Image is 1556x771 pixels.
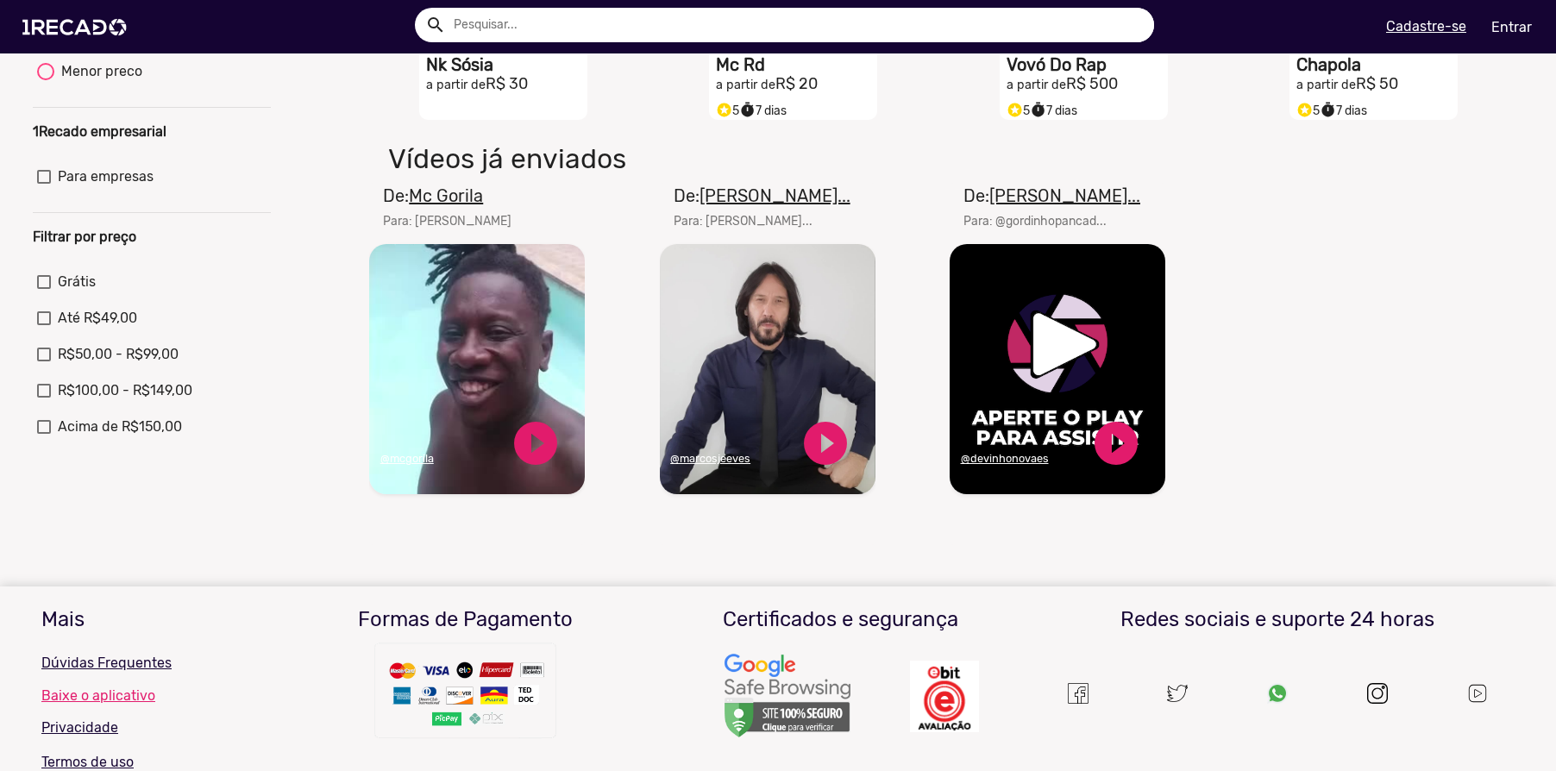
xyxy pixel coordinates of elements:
[961,452,1049,465] u: @devinhonovaes
[989,185,1140,206] u: [PERSON_NAME]...
[1007,78,1066,92] small: a partir de
[54,61,142,82] div: Menor preco
[1296,97,1313,118] i: Selo super talento
[1296,103,1320,118] span: 5
[716,102,732,118] small: stars
[58,417,182,437] span: Acima de R$150,00
[41,687,266,704] a: Baixe o aplicativo
[1007,75,1168,94] h2: R$ 500
[41,607,266,632] h3: Mais
[910,661,979,732] img: Um recado,1Recado,1 recado,vídeo de famosos,site para pagar famosos,vídeos e lives exclusivas de ...
[383,183,511,209] mat-card-title: De:
[33,123,166,140] b: 1Recado empresarial
[660,244,875,494] video: Seu navegador não reproduz vídeo em HTML5
[58,380,192,401] span: R$100,00 - R$149,00
[1068,683,1089,704] img: Um recado,1Recado,1 recado,vídeo de famosos,site para pagar famosos,vídeos e lives exclusivas de ...
[723,653,852,741] img: Um recado,1Recado,1 recado,vídeo de famosos,site para pagar famosos,vídeos e lives exclusivas de ...
[716,103,739,118] span: 5
[1320,102,1336,118] small: timer
[716,78,775,92] small: a partir de
[58,272,96,292] span: Grátis
[1320,97,1336,118] i: timer
[1480,12,1543,42] a: Entrar
[425,15,446,35] mat-icon: Example home icon
[739,103,787,118] span: 7 dias
[950,244,1165,494] video: Seu navegador não reproduz vídeo em HTML5
[716,54,877,75] h1: Mc Rd
[1386,18,1466,34] u: Cadastre-se
[371,639,561,751] img: Um recado,1Recado,1 recado,vídeo de famosos,site para pagar famosos,vídeos e lives exclusivas de ...
[1296,78,1356,92] small: a partir de
[292,607,641,632] h3: Formas de Pagamento
[739,102,756,118] small: timer
[1466,682,1489,705] img: Um recado,1Recado,1 recado,vídeo de famosos,site para pagar famosos,vídeos e lives exclusivas de ...
[670,452,750,465] u: @marcosjeeves
[1041,607,1515,632] h3: Redes sociais e suporte 24 horas
[426,78,486,92] small: a partir de
[41,718,266,738] p: Privacidade
[666,607,1015,632] h3: Certificados e segurança
[383,212,511,230] mat-card-subtitle: Para: [PERSON_NAME]
[716,75,877,94] h2: R$ 20
[409,185,483,206] u: Mc Gorila
[1090,417,1142,469] a: play_circle_filled
[369,244,585,494] video: Seu navegador não reproduz vídeo em HTML5
[963,183,1140,209] mat-card-title: De:
[1367,683,1388,704] img: instagram.svg
[800,417,851,469] a: play_circle_filled
[739,97,756,118] i: timer
[1007,103,1030,118] span: 5
[700,185,850,206] u: [PERSON_NAME]...
[674,183,850,209] mat-card-title: De:
[1296,54,1458,75] h1: Chapola
[426,75,587,94] h2: R$ 30
[58,166,154,187] span: Para empresas
[58,308,137,329] span: Até R$49,00
[41,653,266,674] p: Dúvidas Frequentes
[1007,54,1168,75] h1: Vovó Do Rap
[1030,102,1046,118] small: timer
[1007,102,1023,118] small: stars
[419,9,449,39] button: Example home icon
[1296,102,1313,118] small: stars
[1030,103,1077,118] span: 7 dias
[426,54,587,75] h1: Nk Sósia
[510,417,562,469] a: play_circle_filled
[1320,103,1367,118] span: 7 dias
[1296,75,1458,94] h2: R$ 50
[674,212,850,230] mat-card-subtitle: Para: [PERSON_NAME]...
[963,212,1140,230] mat-card-subtitle: Para: @gordinhopancad...
[1267,683,1288,704] img: Um recado,1Recado,1 recado,vídeo de famosos,site para pagar famosos,vídeos e lives exclusivas de ...
[58,344,179,365] span: R$50,00 - R$99,00
[441,8,1154,42] input: Pesquisar...
[1167,683,1188,704] img: twitter.svg
[380,452,434,465] u: @mcgorila
[716,97,732,118] i: Selo super talento
[1030,97,1046,118] i: timer
[375,142,1123,175] h1: Vídeos já enviados
[33,229,136,245] b: Filtrar por preço
[1007,97,1023,118] i: Selo super talento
